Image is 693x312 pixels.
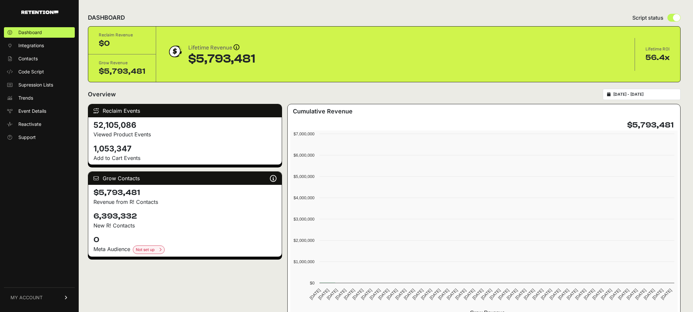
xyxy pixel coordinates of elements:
[21,10,58,14] img: Retention.com
[294,153,315,158] text: $6,000,000
[523,288,536,301] text: [DATE]
[93,154,276,162] p: Add to Cart Events
[428,288,441,301] text: [DATE]
[18,82,53,88] span: Supression Lists
[463,288,476,301] text: [DATE]
[471,288,484,301] text: [DATE]
[583,288,596,301] text: [DATE]
[514,288,527,301] text: [DATE]
[294,238,315,243] text: $2,000,000
[4,27,75,38] a: Dashboard
[627,120,674,130] h4: $5,793,481
[411,288,424,301] text: [DATE]
[93,222,276,229] p: New R! Contacts
[488,288,501,301] text: [DATE]
[540,288,553,301] text: [DATE]
[505,288,518,301] text: [DATE]
[294,174,315,179] text: $5,000,000
[93,144,276,154] h4: 1,053,347
[386,288,398,301] text: [DATE]
[4,132,75,143] a: Support
[4,93,75,103] a: Trends
[93,120,276,130] h4: 52,105,086
[294,131,315,136] text: $7,000,000
[548,288,561,301] text: [DATE]
[188,43,255,52] div: Lifetime Revenue
[531,288,544,301] text: [DATE]
[497,288,510,301] text: [DATE]
[591,288,604,301] text: [DATE]
[437,288,450,301] text: [DATE]
[632,14,663,22] span: Script status
[18,29,42,36] span: Dashboard
[420,288,433,301] text: [DATE]
[99,66,145,77] div: $5,793,481
[88,90,116,99] h2: Overview
[565,288,578,301] text: [DATE]
[446,288,459,301] text: [DATE]
[93,245,276,254] div: Meta Audience
[642,288,655,301] text: [DATE]
[394,288,407,301] text: [DATE]
[4,67,75,77] a: Code Script
[608,288,621,301] text: [DATE]
[326,288,338,301] text: [DATE]
[188,52,255,66] div: $5,793,481
[88,172,282,185] div: Grow Contacts
[93,211,276,222] h4: 6,393,332
[93,130,276,138] p: Viewed Product Events
[351,288,364,301] text: [DATE]
[93,235,276,245] h4: 0
[4,287,75,307] a: MY ACCOUNT
[645,46,670,52] div: Lifetime ROI
[88,13,125,22] h2: DASHBOARD
[645,52,670,63] div: 56.4x
[294,195,315,200] text: $4,000,000
[18,55,38,62] span: Contacts
[18,68,44,75] span: Code Script
[617,288,630,301] text: [DATE]
[454,288,467,301] text: [DATE]
[600,288,613,301] text: [DATE]
[99,38,145,49] div: $0
[4,40,75,51] a: Integrations
[557,288,570,301] text: [DATE]
[93,198,276,206] p: Revenue from R! Contacts
[10,294,43,301] span: MY ACCOUNT
[480,288,493,301] text: [DATE]
[4,80,75,90] a: Supression Lists
[317,288,330,301] text: [DATE]
[634,288,647,301] text: [DATE]
[403,288,416,301] text: [DATE]
[99,32,145,38] div: Reclaim Revenue
[4,119,75,129] a: Reactivate
[368,288,381,301] text: [DATE]
[309,288,321,301] text: [DATE]
[4,106,75,116] a: Event Details
[625,288,638,301] text: [DATE]
[167,43,183,60] img: dollar-coin-05c43ed7efb7bc0c12610022525b4bbbb207c7efeef5aecc26f025e68dcafac9.png
[660,288,673,301] text: [DATE]
[18,134,36,141] span: Support
[294,259,315,264] text: $1,000,000
[343,288,356,301] text: [DATE]
[18,95,33,101] span: Trends
[18,42,44,49] span: Integrations
[360,288,373,301] text: [DATE]
[18,121,41,127] span: Reactivate
[4,53,75,64] a: Contacts
[310,281,314,285] text: $0
[93,187,276,198] h4: $5,793,481
[99,60,145,66] div: Grow Revenue
[334,288,347,301] text: [DATE]
[294,217,315,222] text: $3,000,000
[293,107,353,116] h3: Cumulative Revenue
[18,108,46,114] span: Event Details
[88,104,282,117] div: Reclaim Events
[574,288,587,301] text: [DATE]
[377,288,390,301] text: [DATE]
[651,288,664,301] text: [DATE]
